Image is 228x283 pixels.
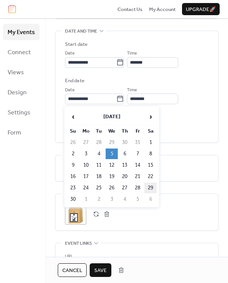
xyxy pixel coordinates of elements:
[144,126,157,136] th: Sa
[144,149,157,159] td: 8
[8,87,27,99] span: Design
[131,149,144,159] td: 7
[8,67,24,78] span: Views
[117,5,142,13] a: Contact Us
[65,77,84,84] div: End date
[80,126,92,136] th: Mo
[65,203,86,225] div: ;
[67,126,79,136] th: Su
[67,149,79,159] td: 2
[127,50,137,57] span: Time
[117,6,142,13] span: Contact Us
[80,160,92,170] td: 10
[80,137,92,148] td: 27
[8,127,21,139] span: Form
[80,183,92,193] td: 24
[65,41,87,48] div: Start date
[144,194,157,205] td: 6
[67,109,79,124] span: ‹
[65,240,92,247] span: Event links
[8,27,35,38] span: My Events
[3,64,40,80] a: Views
[144,160,157,170] td: 15
[106,137,118,148] td: 29
[3,104,40,120] a: Settings
[93,194,105,205] td: 2
[65,50,74,57] span: Date
[93,149,105,159] td: 4
[149,6,176,13] span: My Account
[3,84,40,100] a: Design
[67,183,79,193] td: 23
[62,267,82,274] span: Cancel
[67,137,79,148] td: 26
[144,137,157,148] td: 1
[67,160,79,170] td: 9
[67,171,79,182] td: 16
[119,171,131,182] td: 20
[58,263,87,277] button: Cancel
[3,24,40,40] a: My Events
[106,171,118,182] td: 19
[80,194,92,205] td: 1
[119,149,131,159] td: 6
[127,86,137,94] span: Time
[131,183,144,193] td: 28
[144,171,157,182] td: 22
[119,137,131,148] td: 30
[106,149,118,159] td: 5
[131,137,144,148] td: 31
[131,194,144,205] td: 5
[80,149,92,159] td: 3
[8,47,31,58] span: Connect
[93,126,105,136] th: Tu
[93,160,105,170] td: 11
[131,171,144,182] td: 21
[144,183,157,193] td: 29
[131,160,144,170] td: 14
[145,109,156,124] span: ›
[8,5,16,13] img: logo
[80,171,92,182] td: 17
[94,267,107,274] span: Save
[119,160,131,170] td: 13
[90,263,111,277] button: Save
[80,109,144,125] th: [DATE]
[119,194,131,205] td: 4
[3,44,40,60] a: Connect
[106,126,118,136] th: We
[119,183,131,193] td: 27
[93,183,105,193] td: 25
[93,171,105,182] td: 18
[119,126,131,136] th: Th
[106,160,118,170] td: 12
[65,28,97,35] span: Date and time
[182,3,220,15] button: Upgrade🚀
[65,86,74,94] span: Date
[67,194,79,205] td: 30
[3,124,40,141] a: Form
[186,6,216,13] span: Upgrade 🚀
[65,253,207,260] div: URL
[131,126,144,136] th: Fr
[93,137,105,148] td: 28
[106,194,118,205] td: 3
[106,183,118,193] td: 26
[149,5,176,13] a: My Account
[8,107,30,119] span: Settings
